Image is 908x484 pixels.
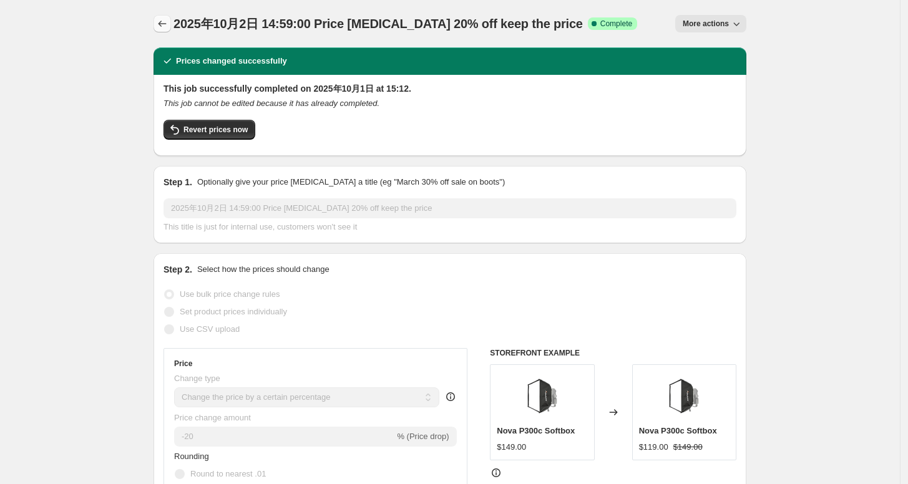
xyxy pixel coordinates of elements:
[174,374,220,383] span: Change type
[183,125,248,135] span: Revert prices now
[497,426,575,435] span: Nova P300c Softbox
[180,324,240,334] span: Use CSV upload
[174,452,209,461] span: Rounding
[497,441,526,453] div: $149.00
[173,17,583,31] span: 2025年10月2日 14:59:00 Price [MEDICAL_DATA] 20% off keep the price
[154,15,171,32] button: Price change jobs
[675,15,746,32] button: More actions
[639,426,717,435] span: Nova P300c Softbox
[180,289,280,299] span: Use bulk price change rules
[164,120,255,140] button: Revert prices now
[174,427,394,447] input: -15
[600,19,632,29] span: Complete
[164,222,357,231] span: This title is just for internal use, customers won't see it
[683,19,729,29] span: More actions
[517,371,567,421] img: NOVAP300cSoftbox_294a2812-8f98-466e-8465-5a173ee687b3_80x.png
[174,413,251,422] span: Price change amount
[190,469,266,478] span: Round to nearest .01
[164,176,192,188] h2: Step 1.
[639,441,668,453] div: $119.00
[673,441,703,453] strike: $149.00
[659,371,709,421] img: NOVAP300cSoftbox_294a2812-8f98-466e-8465-5a173ee687b3_80x.png
[174,359,192,369] h3: Price
[444,390,457,403] div: help
[164,99,379,108] i: This job cannot be edited because it has already completed.
[197,176,505,188] p: Optionally give your price [MEDICAL_DATA] a title (eg "March 30% off sale on boots")
[164,198,736,218] input: 30% off holiday sale
[197,263,330,276] p: Select how the prices should change
[180,307,287,316] span: Set product prices individually
[164,82,736,95] h2: This job successfully completed on 2025年10月1日 at 15:12.
[397,432,449,441] span: % (Price drop)
[176,55,287,67] h2: Prices changed successfully
[490,348,736,358] h6: STOREFRONT EXAMPLE
[164,263,192,276] h2: Step 2.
